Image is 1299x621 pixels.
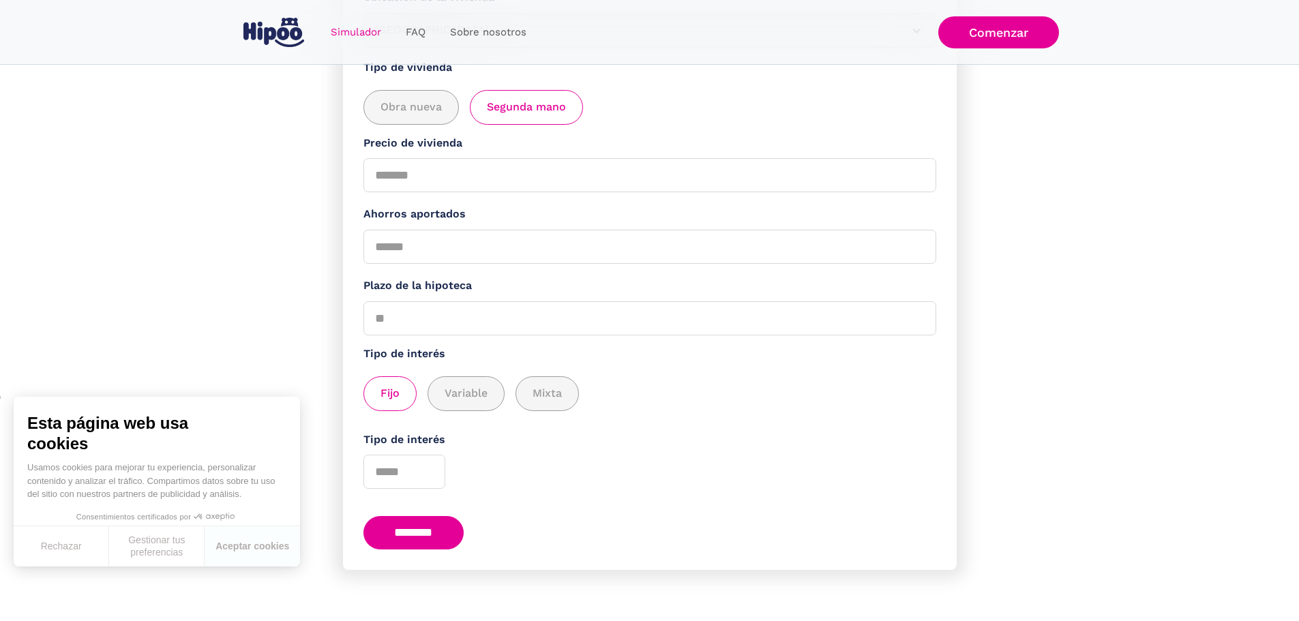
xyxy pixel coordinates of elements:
span: Fijo [380,385,400,402]
a: Sobre nosotros [438,19,539,46]
span: Mixta [533,385,562,402]
a: FAQ [393,19,438,46]
a: Comenzar [938,16,1059,48]
span: Segunda mano [487,99,566,116]
label: Plazo de la hipoteca [363,277,936,294]
label: Tipo de interés [363,431,936,449]
label: Tipo de vivienda [363,59,936,76]
div: add_description_here [363,90,936,125]
label: Ahorros aportados [363,206,936,223]
label: Precio de vivienda [363,135,936,152]
span: Obra nueva [380,99,442,116]
a: home [241,12,308,52]
a: Simulador [318,19,393,46]
span: Variable [445,385,488,402]
label: Tipo de interés [363,346,936,363]
div: add_description_here [363,376,936,411]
